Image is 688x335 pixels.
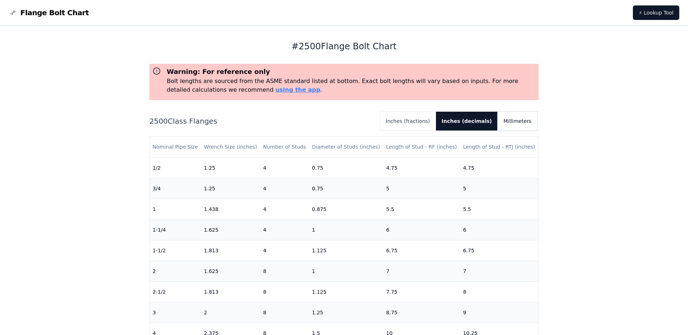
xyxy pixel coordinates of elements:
[383,157,460,178] td: 4.75
[167,67,536,77] h3: Warning: For reference only
[498,112,537,131] button: Millimeters
[9,8,17,17] img: Flange Bolt Chart Logo
[309,302,383,323] td: 1.25
[460,199,539,219] td: 5.5
[460,178,539,199] td: 5
[260,302,309,323] td: 8
[150,302,201,323] td: 3
[460,219,539,240] td: 6
[436,112,498,131] button: Inches (decimals)
[260,199,309,219] td: 4
[201,137,260,157] th: Wrench Size (inches)
[201,240,260,261] td: 1.813
[460,157,539,178] td: 4.75
[201,261,260,281] td: 1.625
[309,219,383,240] td: 1
[260,240,309,261] td: 4
[150,157,201,178] td: 1/2
[275,86,320,93] a: using the app
[383,281,460,302] td: 7.75
[383,302,460,323] td: 8.75
[260,137,309,157] th: Number of Studs
[633,5,679,20] a: ⚡ Lookup Tool
[260,157,309,178] td: 4
[201,302,260,323] td: 2
[460,302,539,323] td: 9
[150,240,201,261] td: 1-1/2
[20,8,89,18] span: Flange Bolt Chart
[309,137,383,157] th: Diameter of Studs (inches)
[201,157,260,178] td: 1.25
[260,261,309,281] td: 8
[149,116,374,126] h2: 2500 Class Flanges
[460,240,539,261] td: 6.75
[383,137,460,157] th: Length of Stud - RF (inches)
[260,178,309,199] td: 4
[149,41,539,52] h1: # 2500 Flange Bolt Chart
[460,137,539,157] th: Length of Stud - RTJ (inches)
[150,219,201,240] td: 1-1/4
[309,157,383,178] td: 0.75
[167,77,536,94] p: Bolt lengths are sourced from the ASME standard listed at bottom. Exact bolt lengths will vary ba...
[460,261,539,281] td: 7
[201,281,260,302] td: 1.813
[383,199,460,219] td: 5.5
[460,281,539,302] td: 8
[150,261,201,281] td: 2
[150,199,201,219] td: 1
[201,178,260,199] td: 1.25
[309,281,383,302] td: 1.125
[201,199,260,219] td: 1.438
[380,112,436,131] button: Inches (fractions)
[309,240,383,261] td: 1.125
[260,281,309,302] td: 8
[309,199,383,219] td: 0.875
[150,137,201,157] th: Nominal Pipe Size
[309,261,383,281] td: 1
[383,240,460,261] td: 6.75
[260,219,309,240] td: 4
[201,219,260,240] td: 1.625
[383,261,460,281] td: 7
[383,178,460,199] td: 5
[150,281,201,302] td: 2-1/2
[150,178,201,199] td: 3/4
[383,219,460,240] td: 6
[9,8,89,18] a: Flange Bolt Chart LogoFlange Bolt Chart
[309,178,383,199] td: 0.75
